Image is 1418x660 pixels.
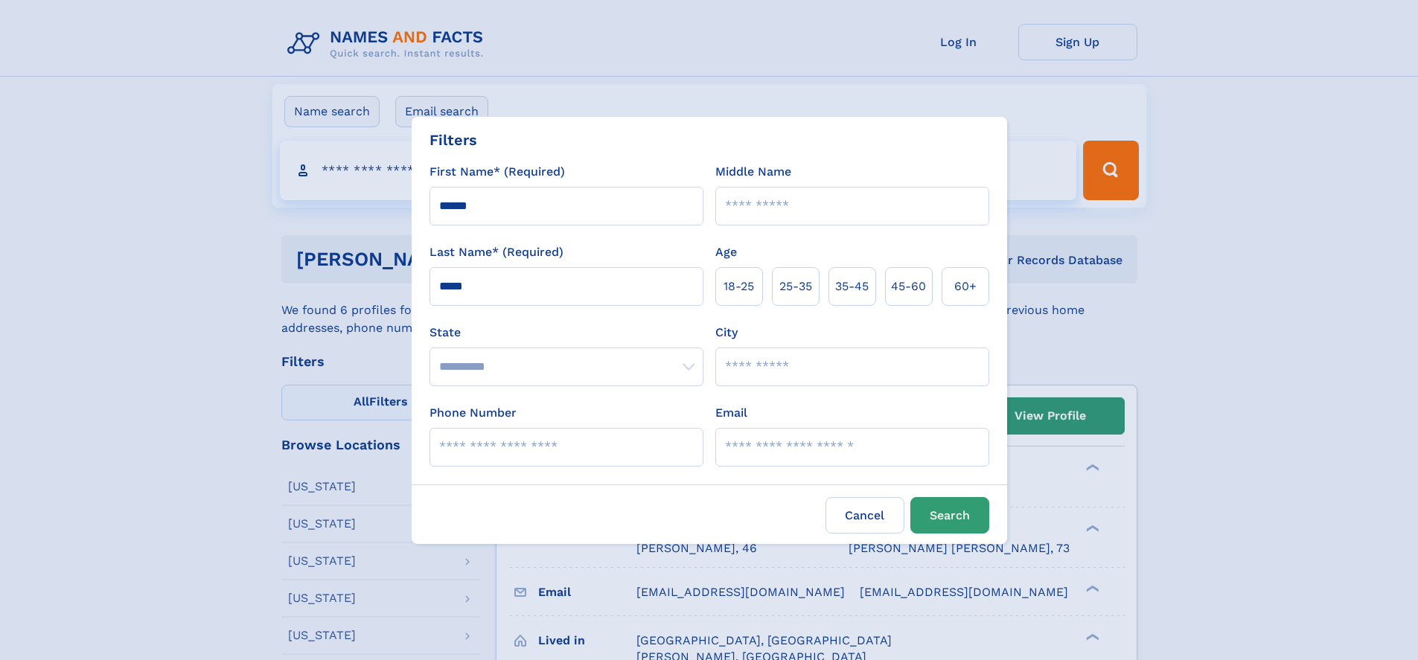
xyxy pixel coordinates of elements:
label: Cancel [825,497,904,534]
span: 35‑45 [835,278,869,295]
button: Search [910,497,989,534]
label: Last Name* (Required) [429,243,563,261]
label: Phone Number [429,404,517,422]
span: 60+ [954,278,977,295]
span: 45‑60 [891,278,926,295]
span: 18‑25 [724,278,754,295]
label: Age [715,243,737,261]
div: Filters [429,129,477,151]
label: State [429,324,703,342]
label: Email [715,404,747,422]
label: Middle Name [715,163,791,181]
label: First Name* (Required) [429,163,565,181]
span: 25‑35 [779,278,812,295]
label: City [715,324,738,342]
